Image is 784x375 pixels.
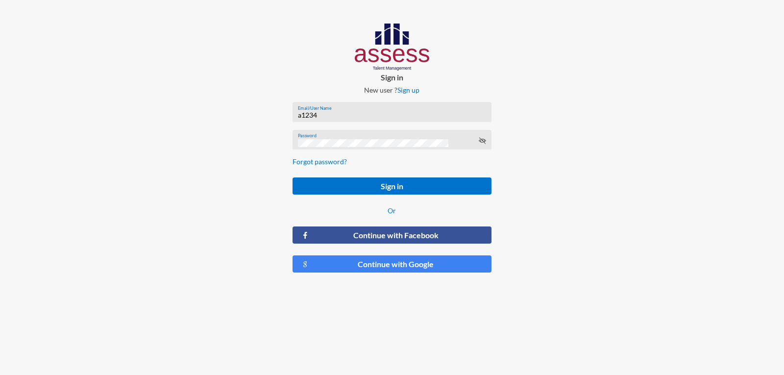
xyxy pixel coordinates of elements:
[293,157,347,166] a: Forgot password?
[293,206,491,215] p: Or
[397,86,419,94] a: Sign up
[293,226,491,244] button: Continue with Facebook
[298,111,486,119] input: Email/User Name
[293,255,491,273] button: Continue with Google
[285,73,499,82] p: Sign in
[355,24,430,71] img: AssessLogoo.svg
[285,86,499,94] p: New user ?
[293,177,491,195] button: Sign in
